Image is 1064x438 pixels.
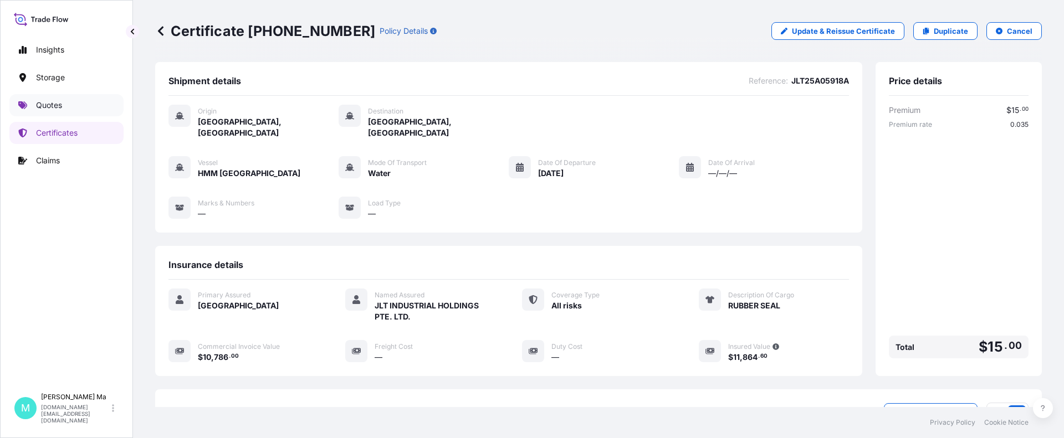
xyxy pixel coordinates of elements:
[1020,107,1021,111] span: .
[198,168,300,179] span: HMM [GEOGRAPHIC_DATA]
[1004,342,1007,349] span: .
[791,75,849,86] span: JLT25A05918A
[728,291,794,300] span: Description Of Cargo
[9,66,124,89] a: Storage
[758,354,760,358] span: .
[930,418,975,427] a: Privacy Policy
[21,403,30,414] span: M
[214,353,228,361] span: 786
[368,107,403,116] span: Destination
[538,158,596,167] span: Date of Departure
[198,116,339,138] span: [GEOGRAPHIC_DATA], [GEOGRAPHIC_DATA]
[904,406,968,418] p: Upload Document
[896,342,914,353] span: Total
[375,300,495,322] span: JLT INDUSTRIAL HOLDINGS PTE. LTD.
[9,39,124,61] a: Insights
[979,340,988,354] span: $
[198,208,206,219] span: —
[1011,106,1019,114] span: 15
[368,116,509,138] span: [GEOGRAPHIC_DATA], [GEOGRAPHIC_DATA]
[733,353,740,361] span: 11
[749,75,788,86] span: Reference :
[41,404,110,424] p: [DOMAIN_NAME][EMAIL_ADDRESS][DOMAIN_NAME]
[155,22,375,40] p: Certificate [PHONE_NUMBER]
[551,300,582,311] span: All risks
[708,168,737,179] span: —/—/—
[203,353,211,361] span: 10
[1010,120,1029,129] span: 0.035
[1006,106,1011,114] span: $
[375,291,424,300] span: Named Assured
[198,291,250,300] span: Primary Assured
[551,352,559,363] span: —
[375,342,413,351] span: Freight Cost
[771,22,904,40] a: Update & Reissue Certificate
[934,25,968,37] p: Duplicate
[728,300,780,311] span: RUBBER SEAL
[229,354,231,358] span: .
[198,158,218,167] span: Vessel
[740,353,743,361] span: ,
[1007,25,1032,37] p: Cancel
[760,354,768,358] span: 60
[198,107,217,116] span: Origin
[538,168,564,179] span: [DATE]
[9,150,124,172] a: Claims
[36,155,60,166] p: Claims
[168,406,219,418] span: Documents
[380,25,428,37] p: Policy Details
[792,25,895,37] p: Update & Reissue Certificate
[889,75,942,86] span: Price details
[41,393,110,401] p: [PERSON_NAME] Ma
[36,100,62,111] p: Quotes
[368,168,391,179] span: Water
[9,94,124,116] a: Quotes
[728,342,770,351] span: Insured Value
[708,158,755,167] span: Date of Arrival
[889,105,920,116] span: Premium
[368,158,427,167] span: Mode of Transport
[728,353,733,361] span: $
[368,208,376,219] span: —
[168,259,243,270] span: Insurance details
[551,291,600,300] span: Coverage Type
[986,22,1042,40] button: Cancel
[984,418,1029,427] a: Cookie Notice
[913,22,978,40] a: Duplicate
[1009,342,1022,349] span: 00
[375,352,382,363] span: —
[884,403,978,421] button: Upload Document
[743,353,758,361] span: 864
[231,354,239,358] span: 00
[198,300,279,311] span: [GEOGRAPHIC_DATA]
[36,127,78,138] p: Certificates
[988,340,1002,354] span: 15
[36,44,64,55] p: Insights
[36,72,65,83] p: Storage
[198,342,280,351] span: Commercial Invoice Value
[1022,107,1029,111] span: 00
[168,75,241,86] span: Shipment details
[198,199,254,208] span: Marks & Numbers
[551,342,582,351] span: Duty Cost
[889,120,932,129] span: Premium rate
[368,199,401,208] span: Load Type
[198,353,203,361] span: $
[9,122,124,144] a: Certificates
[211,353,214,361] span: ,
